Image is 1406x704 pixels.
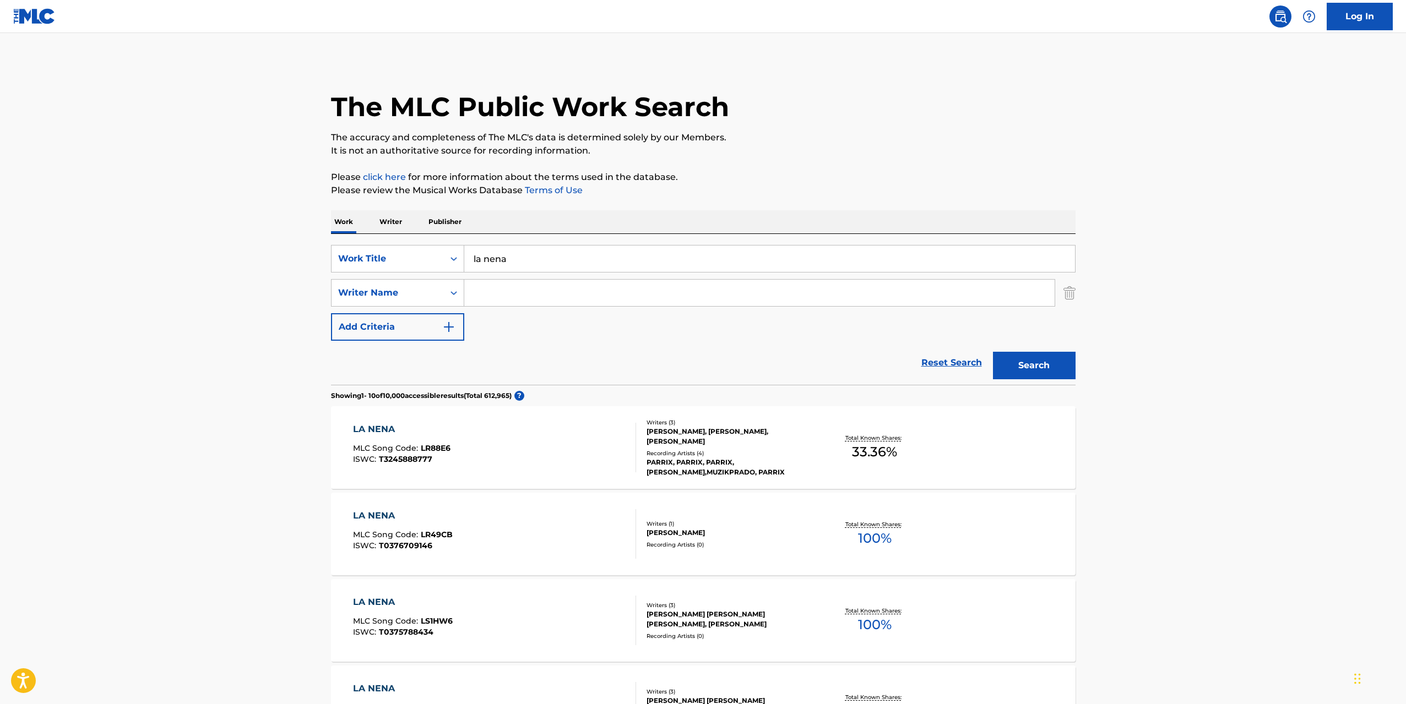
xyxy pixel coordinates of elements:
[353,616,421,626] span: MLC Song Code :
[421,616,453,626] span: LS1HW6
[338,286,437,299] div: Writer Name
[13,8,56,24] img: MLC Logo
[647,418,813,427] div: Writers ( 3 )
[1354,662,1361,695] div: Drag
[1351,651,1406,704] iframe: Chat Widget
[916,351,987,375] a: Reset Search
[331,406,1076,489] a: LA NENAMLC Song Code:LR88E6ISWC:T3245888777Writers (3)[PERSON_NAME], [PERSON_NAME], [PERSON_NAME]...
[993,352,1076,379] button: Search
[331,391,512,401] p: Showing 1 - 10 of 10,000 accessible results (Total 612,965 )
[379,627,433,637] span: T0375788434
[353,627,379,637] span: ISWC :
[353,682,455,695] div: LA NENA
[647,427,813,446] div: [PERSON_NAME], [PERSON_NAME], [PERSON_NAME]
[647,528,813,538] div: [PERSON_NAME]
[331,313,464,341] button: Add Criteria
[331,131,1076,144] p: The accuracy and completeness of The MLC's data is determined solely by our Members.
[379,454,432,464] span: T3245888777
[858,528,892,548] span: 100 %
[1063,279,1076,307] img: Delete Criterion
[331,184,1076,197] p: Please review the Musical Works Database
[1298,6,1320,28] div: Help
[376,210,405,233] p: Writer
[647,520,813,528] div: Writers ( 1 )
[858,615,892,635] span: 100 %
[1327,3,1393,30] a: Log In
[353,530,421,539] span: MLC Song Code :
[331,493,1076,575] a: LA NENAMLC Song Code:LR49CBISWC:T0376709146Writers (1)[PERSON_NAME]Recording Artists (0)Total Kno...
[647,541,813,549] div: Recording Artists ( 0 )
[647,449,813,457] div: Recording Artists ( 4 )
[514,391,524,401] span: ?
[1269,6,1291,28] a: Public Search
[379,541,432,550] span: T0376709146
[421,443,450,453] span: LR88E6
[353,443,421,453] span: MLC Song Code :
[425,210,465,233] p: Publisher
[523,185,583,195] a: Terms of Use
[331,90,729,123] h1: The MLC Public Work Search
[331,210,356,233] p: Work
[1274,10,1287,23] img: search
[331,171,1076,184] p: Please for more information about the terms used in the database.
[647,609,813,629] div: [PERSON_NAME] [PERSON_NAME] [PERSON_NAME], [PERSON_NAME]
[353,423,450,436] div: LA NENA
[845,693,904,701] p: Total Known Shares:
[353,541,379,550] span: ISWC :
[363,172,406,182] a: click here
[338,252,437,265] div: Work Title
[647,457,813,477] div: PARRIX, PARRIX, PARRIX,[PERSON_NAME],MUZIKPRADO, PARRIX
[647,601,813,609] div: Writers ( 3 )
[845,607,904,615] p: Total Known Shares:
[331,144,1076,157] p: It is not an authoritative source for recording information.
[845,520,904,528] p: Total Known Shares:
[353,596,453,609] div: LA NENA
[647,687,813,696] div: Writers ( 3 )
[421,530,453,539] span: LR49CB
[353,454,379,464] span: ISWC :
[852,442,897,462] span: 33.36 %
[331,245,1076,385] form: Search Form
[845,434,904,442] p: Total Known Shares:
[647,632,813,640] div: Recording Artists ( 0 )
[331,579,1076,662] a: LA NENAMLC Song Code:LS1HW6ISWC:T0375788434Writers (3)[PERSON_NAME] [PERSON_NAME] [PERSON_NAME], ...
[353,509,453,522] div: LA NENA
[442,320,455,334] img: 9d2ae6d4665cec9f34b9.svg
[1302,10,1316,23] img: help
